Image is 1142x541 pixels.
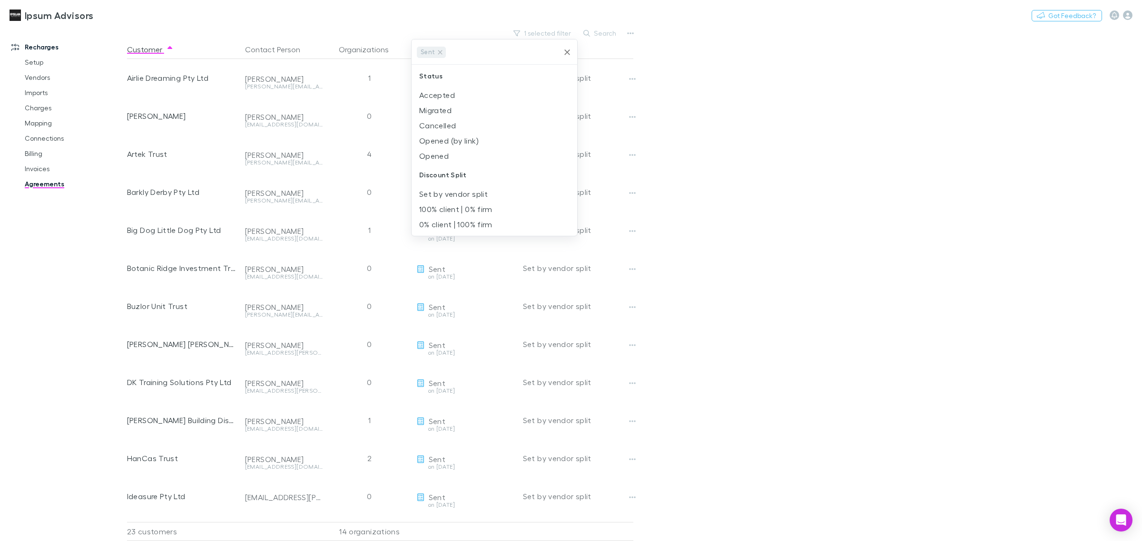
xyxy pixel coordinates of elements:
li: Opened (by link) [412,133,577,148]
span: Sent [417,47,438,58]
li: Cancelled [412,118,577,133]
div: Open Intercom Messenger [1110,509,1132,531]
div: Discount Split [412,164,577,186]
li: 100% client | 0% firm [412,202,577,217]
div: Sent [417,47,446,58]
li: Migrated [412,103,577,118]
li: Set by vendor split [412,186,577,202]
li: Accepted [412,87,577,103]
div: Status [412,65,577,87]
li: 0% client | 100% firm [412,217,577,232]
li: Opened [412,148,577,164]
button: Clear [561,46,574,59]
